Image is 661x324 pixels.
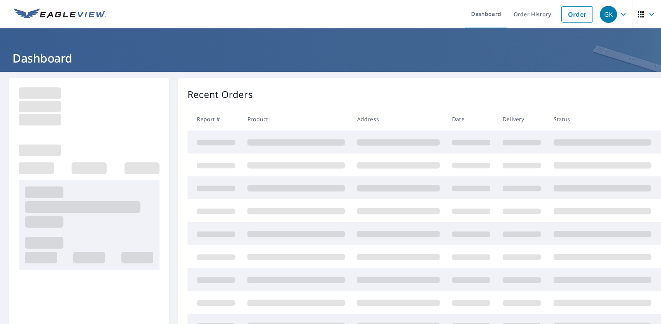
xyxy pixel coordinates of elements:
h1: Dashboard [9,50,652,66]
th: Status [547,108,657,131]
a: Order [561,6,593,23]
img: EV Logo [14,9,106,20]
th: Delivery [496,108,547,131]
div: GK [600,6,617,23]
th: Report # [188,108,241,131]
th: Product [241,108,351,131]
th: Date [446,108,496,131]
th: Address [351,108,446,131]
p: Recent Orders [188,87,253,101]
